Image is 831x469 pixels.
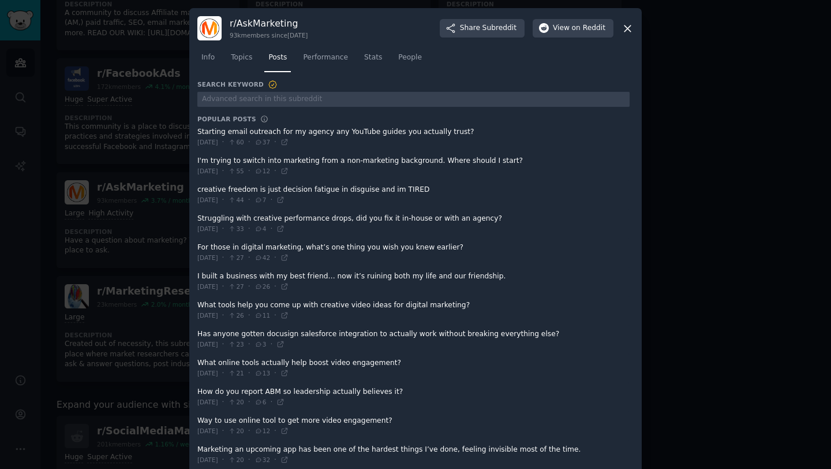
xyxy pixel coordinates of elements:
[248,426,250,437] span: ·
[228,456,244,464] span: 20
[197,427,218,435] span: [DATE]
[482,23,516,33] span: Subreddit
[248,195,250,206] span: ·
[222,397,224,408] span: ·
[222,224,224,234] span: ·
[228,282,244,291] span: 27
[228,167,244,175] span: 55
[197,92,630,107] input: Advanced search in this subreddit
[254,369,270,377] span: 13
[228,138,244,146] span: 60
[533,19,613,38] button: Viewon Reddit
[248,137,250,148] span: ·
[197,167,218,175] span: [DATE]
[228,196,244,204] span: 44
[274,311,276,321] span: ·
[197,225,218,233] span: [DATE]
[228,427,244,435] span: 20
[398,53,422,63] span: People
[268,53,287,63] span: Posts
[197,138,218,146] span: [DATE]
[254,196,267,204] span: 7
[274,368,276,379] span: ·
[394,49,426,72] a: People
[197,369,218,377] span: [DATE]
[197,311,218,319] span: [DATE]
[248,455,250,466] span: ·
[270,224,272,234] span: ·
[248,340,250,350] span: ·
[222,426,224,437] span: ·
[553,23,605,33] span: View
[254,225,267,233] span: 4
[270,397,272,408] span: ·
[222,166,224,177] span: ·
[254,254,270,262] span: 42
[248,397,250,408] span: ·
[228,254,244,262] span: 27
[228,311,244,319] span: 26
[228,398,244,406] span: 20
[254,340,267,348] span: 3
[222,253,224,263] span: ·
[197,340,218,348] span: [DATE]
[231,53,252,63] span: Topics
[222,368,224,379] span: ·
[254,167,270,175] span: 12
[274,137,276,148] span: ·
[228,225,244,233] span: 33
[274,166,276,177] span: ·
[222,311,224,321] span: ·
[270,340,272,350] span: ·
[274,253,276,263] span: ·
[248,253,250,263] span: ·
[248,282,250,292] span: ·
[299,49,352,72] a: Performance
[222,282,224,292] span: ·
[254,311,270,319] span: 11
[364,53,382,63] span: Stats
[248,368,250,379] span: ·
[270,195,272,206] span: ·
[197,80,278,90] h3: Search Keyword
[222,340,224,350] span: ·
[303,53,348,63] span: Performance
[440,19,525,38] button: ShareSubreddit
[222,195,224,206] span: ·
[197,282,218,291] span: [DATE]
[254,456,270,464] span: 32
[254,138,270,146] span: 37
[254,282,270,291] span: 26
[248,311,250,321] span: ·
[572,23,605,33] span: on Reddit
[248,166,250,177] span: ·
[254,398,267,406] span: 6
[197,398,218,406] span: [DATE]
[197,115,256,123] h3: Popular Posts
[227,49,256,72] a: Topics
[197,456,218,464] span: [DATE]
[274,455,276,466] span: ·
[460,23,516,33] span: Share
[360,49,386,72] a: Stats
[197,196,218,204] span: [DATE]
[197,49,219,72] a: Info
[230,17,308,29] h3: r/ AskMarketing
[228,369,244,377] span: 21
[228,340,244,348] span: 23
[222,455,224,466] span: ·
[197,254,218,262] span: [DATE]
[201,53,215,63] span: Info
[230,31,308,39] div: 93k members since [DATE]
[222,137,224,148] span: ·
[274,426,276,437] span: ·
[254,427,270,435] span: 12
[248,224,250,234] span: ·
[264,49,291,72] a: Posts
[197,16,222,40] img: AskMarketing
[274,282,276,292] span: ·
